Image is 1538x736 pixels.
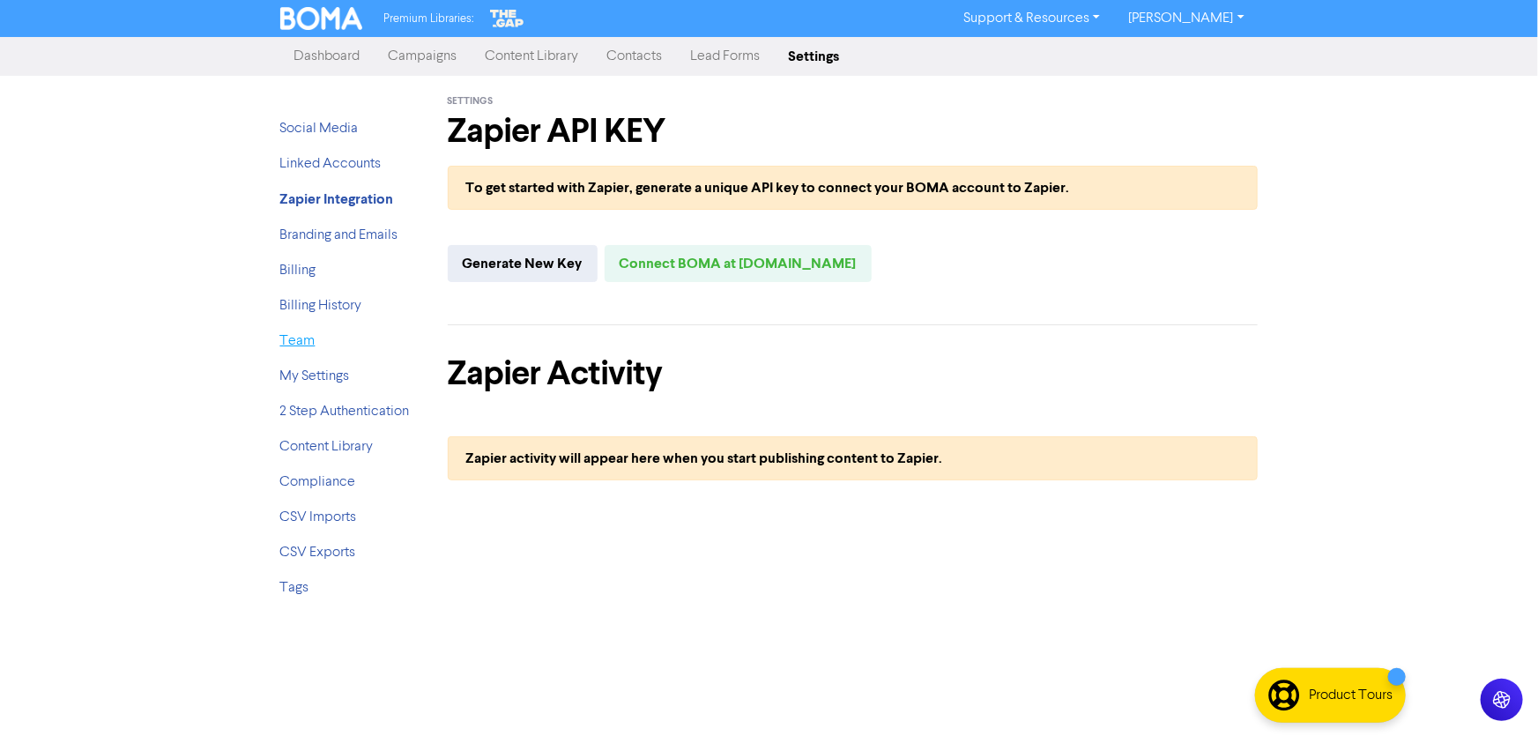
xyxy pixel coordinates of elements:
a: Compliance [280,475,356,489]
a: Settings [775,39,854,74]
a: Billing [280,264,316,278]
a: Dashboard [280,39,375,74]
a: Branding and Emails [280,228,398,242]
a: Team [280,334,316,348]
a: Billing History [280,299,362,313]
a: Tags [280,581,309,595]
a: Contacts [593,39,677,74]
button: Generate New Key [448,245,598,282]
h1: Zapier API KEY [448,111,1259,152]
a: [PERSON_NAME] [1114,4,1258,33]
a: Support & Resources [949,4,1114,33]
a: Linked Accounts [280,157,382,171]
h1: Zapier Activity [448,353,1259,394]
a: My Settings [280,369,350,383]
img: BOMA Logo [280,7,363,30]
a: CSV Imports [280,510,357,524]
a: Connect BOMA at [DOMAIN_NAME] [605,245,872,282]
a: Campaigns [375,39,472,74]
div: To get started with Zapier, generate a unique API key to connect your BOMA account to Zapier. [448,166,1259,210]
img: The Gap [487,7,526,30]
a: Content Library [472,39,593,74]
div: Zapier activity will appear here when you start publishing content to Zapier. [448,436,1259,480]
iframe: Chat Widget [1450,651,1538,736]
a: Social Media [280,122,359,136]
a: Lead Forms [677,39,775,74]
a: Zapier Integration [280,193,394,207]
span: Settings [448,95,494,108]
strong: Zapier Integration [280,190,394,208]
span: Premium Libraries: [383,13,473,25]
a: 2 Step Authentication [280,405,410,419]
a: CSV Exports [280,546,356,560]
a: Content Library [280,440,374,454]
